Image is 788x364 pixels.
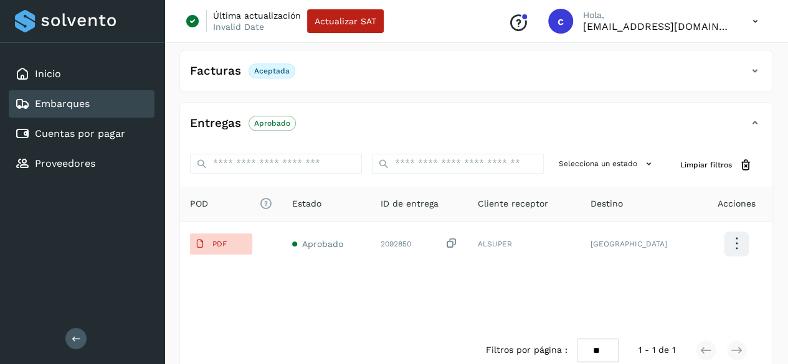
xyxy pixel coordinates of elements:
[190,197,272,210] span: POD
[583,10,733,21] p: Hola,
[590,197,622,210] span: Destino
[180,113,772,144] div: EntregasAprobado
[468,222,580,266] td: ALSUPER
[190,233,252,254] button: PDF
[9,90,154,118] div: Embarques
[9,150,154,177] div: Proveedores
[212,240,227,248] p: PDF
[580,222,700,266] td: [GEOGRAPHIC_DATA]
[670,154,762,177] button: Limpiar filtros
[35,157,95,169] a: Proveedores
[718,197,756,210] span: Acciones
[180,60,772,91] div: FacturasAceptada
[292,197,321,210] span: Estado
[35,98,90,110] a: Embarques
[583,21,733,32] p: carojas@niagarawater.com
[213,10,301,21] p: Última actualización
[254,67,290,75] p: Aceptada
[638,343,675,357] span: 1 - 1 de 1
[315,17,376,26] span: Actualizar SAT
[35,128,125,139] a: Cuentas por pagar
[381,197,439,210] span: ID de entrega
[254,119,290,128] p: Aprobado
[302,239,343,249] span: Aprobado
[190,116,241,131] h4: Entregas
[680,159,732,170] span: Limpiar filtros
[213,21,264,32] p: Invalid Date
[9,120,154,147] div: Cuentas por pagar
[307,9,384,33] button: Actualizar SAT
[381,237,458,250] div: 2092850
[478,197,548,210] span: Cliente receptor
[9,60,154,88] div: Inicio
[554,154,660,174] button: Selecciona un estado
[190,64,241,78] h4: Facturas
[35,68,61,80] a: Inicio
[485,343,567,357] span: Filtros por página :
